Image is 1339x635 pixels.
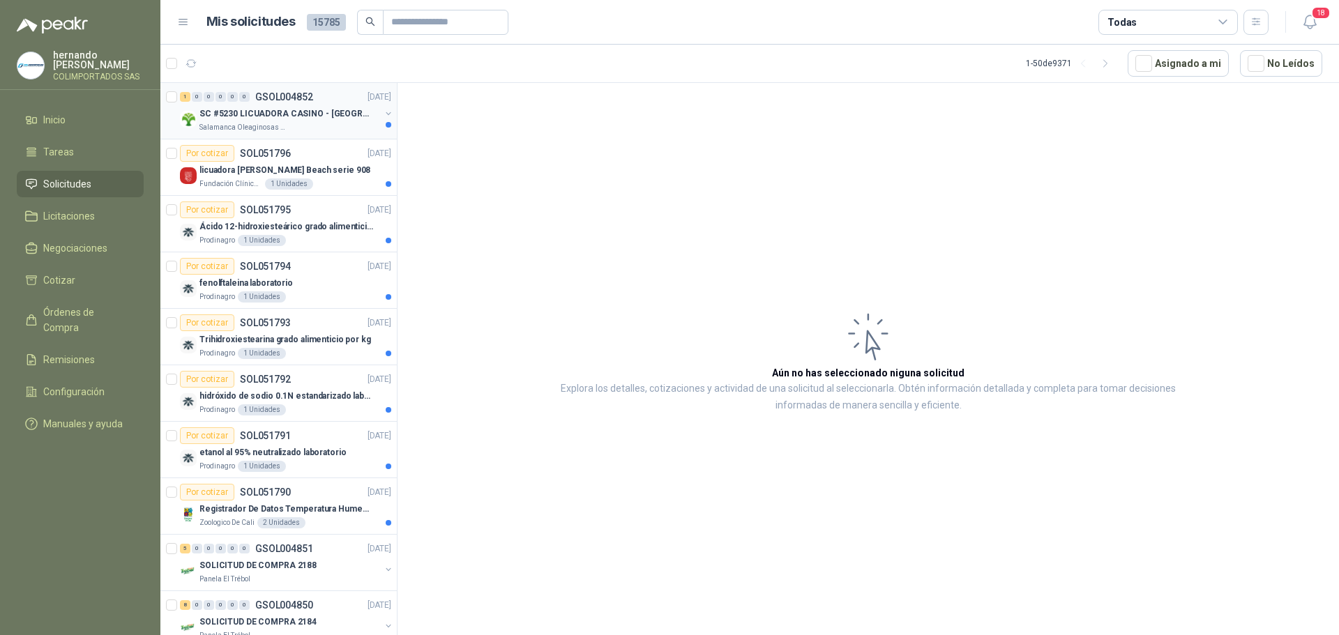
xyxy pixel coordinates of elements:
div: 0 [215,544,226,553]
a: Por cotizarSOL051791[DATE] Company Logoetanol al 95% neutralizado laboratorioProdinagro1 Unidades [160,422,397,478]
div: 1 Unidades [238,348,286,359]
p: [DATE] [368,147,391,160]
p: Prodinagro [199,291,235,303]
div: 0 [204,600,214,610]
button: Asignado a mi [1128,50,1229,77]
a: Por cotizarSOL051793[DATE] Company LogoTrihidroxiestearina grado alimenticio por kgProdinagro1 Un... [160,309,397,365]
p: Ácido 12-hidroxiesteárico grado alimenticio por kg [199,220,373,234]
a: 5 0 0 0 0 0 GSOL004851[DATE] Company LogoSOLICITUD DE COMPRA 2188Panela El Trébol [180,540,394,585]
span: Configuración [43,384,105,399]
div: 1 Unidades [265,178,313,190]
p: SOL051791 [240,431,291,441]
div: 1 Unidades [238,404,286,415]
p: [DATE] [368,204,391,217]
span: Negociaciones [43,240,107,256]
div: Por cotizar [180,201,234,218]
p: [DATE] [368,91,391,104]
p: Zoologico De Cali [199,517,255,528]
span: Solicitudes [43,176,91,192]
p: etanol al 95% neutralizado laboratorio [199,446,346,459]
div: 1 Unidades [238,291,286,303]
div: 1 [180,92,190,102]
a: Cotizar [17,267,144,293]
span: Licitaciones [43,208,95,224]
span: Manuales y ayuda [43,416,123,431]
img: Logo peakr [17,17,88,33]
a: Inicio [17,107,144,133]
p: Prodinagro [199,461,235,472]
div: 0 [215,600,226,610]
div: Por cotizar [180,427,234,444]
p: Panela El Trébol [199,574,250,585]
a: Por cotizarSOL051792[DATE] Company Logohidróxido de sodio 0.1N estandarizado laboratorioProdinagr... [160,365,397,422]
p: [DATE] [368,260,391,273]
div: 0 [239,600,250,610]
div: 0 [204,92,214,102]
p: SOL051793 [240,318,291,328]
a: Por cotizarSOL051794[DATE] Company Logofenolftaleina laboratorioProdinagro1 Unidades [160,252,397,309]
p: Salamanca Oleaginosas SAS [199,122,287,133]
span: 18 [1311,6,1331,20]
div: Por cotizar [180,371,234,388]
p: Prodinagro [199,348,235,359]
a: Licitaciones [17,203,144,229]
img: Company Logo [180,563,197,579]
h3: Aún no has seleccionado niguna solicitud [772,365,964,381]
span: Órdenes de Compra [43,305,130,335]
p: hidróxido de sodio 0.1N estandarizado laboratorio [199,390,373,403]
a: Configuración [17,378,144,405]
div: Por cotizar [180,145,234,162]
p: COLIMPORTADOS SAS [53,72,144,81]
span: Remisiones [43,352,95,367]
div: 5 [180,544,190,553]
div: 0 [227,92,238,102]
img: Company Logo [180,224,197,240]
button: No Leídos [1240,50,1322,77]
p: GSOL004851 [255,544,313,553]
a: Solicitudes [17,171,144,197]
div: Por cotizar [180,484,234,500]
p: GSOL004850 [255,600,313,610]
span: 15785 [307,14,346,31]
div: 1 Unidades [238,461,286,472]
a: Remisiones [17,346,144,373]
p: Explora los detalles, cotizaciones y actividad de una solicitud al seleccionarla. Obtén informaci... [537,381,1200,414]
p: Fundación Clínica Shaio [199,178,262,190]
div: 1 - 50 de 9371 [1026,52,1117,75]
span: Tareas [43,144,74,160]
h1: Mis solicitudes [206,12,296,32]
p: Prodinagro [199,404,235,415]
p: SOL051796 [240,148,291,158]
p: SOL051792 [240,374,291,384]
a: Manuales y ayuda [17,411,144,437]
img: Company Logo [180,337,197,353]
p: [DATE] [368,373,391,386]
p: Prodinagro [199,235,235,246]
div: 0 [239,92,250,102]
div: 0 [227,600,238,610]
p: SOL051795 [240,205,291,215]
span: search [365,17,375,26]
p: SOLICITUD DE COMPRA 2188 [199,559,317,572]
img: Company Logo [180,280,197,297]
img: Company Logo [180,450,197,466]
p: [DATE] [368,316,391,330]
div: 0 [215,92,226,102]
div: 1 Unidades [238,235,286,246]
a: 1 0 0 0 0 0 GSOL004852[DATE] Company LogoSC #5230 LICUADORA CASINO - [GEOGRAPHIC_DATA]Salamanca O... [180,89,394,133]
div: Por cotizar [180,258,234,275]
a: Por cotizarSOL051790[DATE] Company LogoRegistrador De Datos Temperatura Humedad Usb 32.000 Regist... [160,478,397,535]
div: 8 [180,600,190,610]
div: 0 [239,544,250,553]
img: Company Logo [180,506,197,523]
p: SOL051790 [240,487,291,497]
div: 2 Unidades [257,517,305,528]
a: Por cotizarSOL051795[DATE] Company LogoÁcido 12-hidroxiesteárico grado alimenticio por kgProdinag... [160,196,397,252]
button: 18 [1297,10,1322,35]
div: 0 [227,544,238,553]
div: Todas [1107,15,1137,30]
p: licuadora [PERSON_NAME] Beach serie 908 [199,164,370,177]
div: Por cotizar [180,314,234,331]
div: 0 [204,544,214,553]
p: [DATE] [368,486,391,499]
